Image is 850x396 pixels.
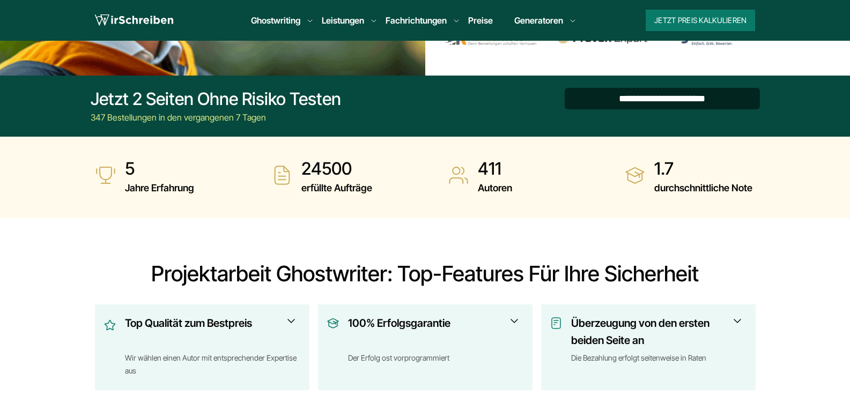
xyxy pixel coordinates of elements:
[104,317,116,334] img: Top Qualität zum Bestpreis
[91,111,341,124] div: 347 Bestellungen in den vergangenen 7 Tagen
[125,352,301,377] div: Wir wählen einen Autor mit entsprechender Expertise aus
[386,14,447,27] a: Fachrichtungen
[348,352,524,377] div: Der Erfolg ost vorprogrammiert
[624,165,646,186] img: durchschnittliche Note
[91,261,760,287] h2: Projektarbeit Ghostwriter: Top-Features für Ihre Sicherheit
[348,315,517,349] h3: 100% Erfolgsgarantie
[654,158,752,180] strong: 1.7
[301,180,372,197] span: erfüllte Aufträge
[550,317,563,330] img: Überzeugung von den ersten beiden Seite an
[571,352,747,377] div: Die Bezahlung erfolgt seitenweise in Raten
[478,158,512,180] strong: 411
[478,180,512,197] span: Autoren
[251,14,300,27] a: Ghostwriting
[95,165,116,186] img: Jahre Erfahrung
[571,315,740,349] h3: Überzeugung von den ersten beiden Seite an
[448,165,469,186] img: Autoren
[646,10,755,31] button: Jetzt Preis kalkulieren
[514,14,563,27] a: Generatoren
[125,315,294,349] h3: Top Qualität zum Bestpreis
[125,158,194,180] strong: 5
[125,180,194,197] span: Jahre Erfahrung
[322,14,364,27] a: Leistungen
[654,180,752,197] span: durchschnittliche Note
[271,165,293,186] img: erfüllte Aufträge
[91,88,341,110] div: Jetzt 2 Seiten ohne Risiko testen
[301,158,372,180] strong: 24500
[95,12,173,28] img: logo wirschreiben
[468,15,493,26] a: Preise
[327,317,339,330] img: 100% Erfolgsgarantie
